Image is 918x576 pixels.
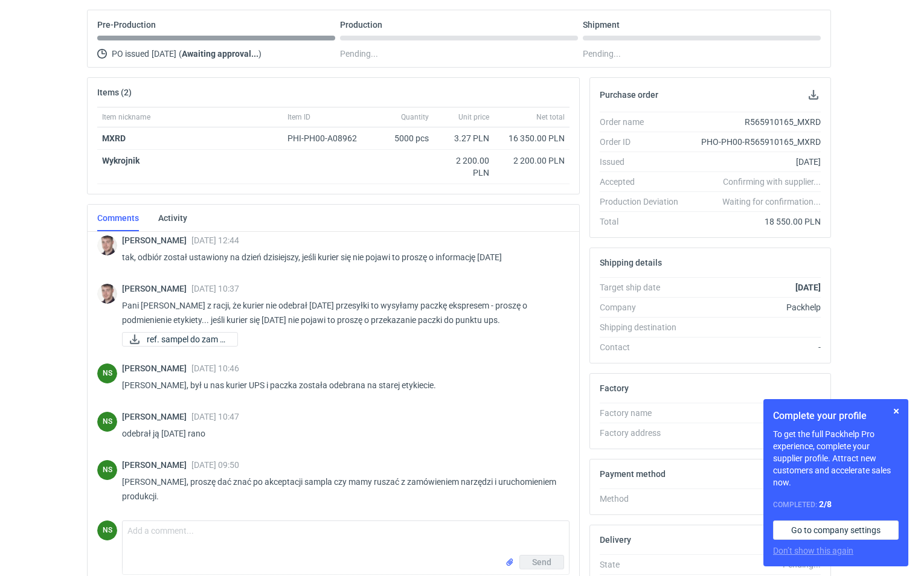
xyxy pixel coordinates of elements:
span: Net total [536,112,565,122]
div: - [688,493,821,505]
div: ref. sampel do zam R565910165.pdf [122,332,238,347]
span: Pending... [340,46,378,61]
div: Issued [600,156,688,168]
div: Factory address [600,427,688,439]
figcaption: NS [97,520,117,540]
span: Item ID [287,112,310,122]
div: Completed: [773,498,899,511]
div: Packhelp [688,301,821,313]
p: [PERSON_NAME], proszę dać znać po akceptacji sampla czy mamy ruszać z zamówieniem narzędzi i uruc... [122,475,560,504]
div: 2 200.00 PLN [438,155,489,179]
span: [PERSON_NAME] [122,412,191,421]
p: To get the full Packhelp Pro experience, complete your supplier profile. Attract new customers an... [773,428,899,488]
span: [DATE] [152,46,176,61]
div: Method [600,493,688,505]
h2: Items (2) [97,88,132,97]
div: Target ship date [600,281,688,293]
figcaption: NS [97,460,117,480]
div: 5000 pcs [373,127,434,150]
div: 16 350.00 PLN [499,132,565,144]
strong: 2 / 8 [819,499,832,509]
div: Production Deviation [600,196,688,208]
span: [PERSON_NAME] [122,363,191,373]
p: Pre-Production [97,20,156,30]
span: [DATE] 12:44 [191,235,239,245]
strong: Wykrojnik [102,156,140,165]
div: State [600,558,688,571]
button: Don’t show this again [773,545,853,557]
span: ref. sampel do zam R... [147,333,228,346]
p: Production [340,20,382,30]
span: Item nickname [102,112,150,122]
span: ) [258,49,262,59]
span: [DATE] 09:50 [191,460,239,470]
div: Accepted [600,176,688,188]
a: MXRD [102,133,126,143]
strong: [DATE] [795,283,821,292]
div: Order name [600,116,688,128]
div: 18 550.00 PLN [688,216,821,228]
img: Maciej Sikora [97,235,117,255]
p: [PERSON_NAME], był u nas kurier UPS i paczka została odebrana na starej etykiecie. [122,378,560,392]
button: Skip for now [889,404,904,418]
a: Comments [97,205,139,231]
h2: Factory [600,383,629,393]
div: - [688,407,821,419]
div: Factory name [600,407,688,419]
div: Natalia Stępak [97,460,117,480]
span: Send [532,558,551,566]
h2: Delivery [600,535,631,545]
div: [DATE] [688,156,821,168]
span: Unit price [458,112,489,122]
h2: Payment method [600,469,666,479]
span: [PERSON_NAME] [122,235,191,245]
a: Activity [158,205,187,231]
div: 3.27 PLN [438,132,489,144]
div: 2 200.00 PLN [499,155,565,167]
span: [PERSON_NAME] [122,284,191,293]
em: Confirming with supplier... [723,177,821,187]
figcaption: NS [97,412,117,432]
div: - [688,427,821,439]
div: Total [600,216,688,228]
div: Natalia Stępak [97,520,117,540]
h1: Complete your profile [773,409,899,423]
img: Maciej Sikora [97,284,117,304]
span: [DATE] 10:47 [191,412,239,421]
div: Company [600,301,688,313]
span: ( [179,49,182,59]
h2: Purchase order [600,90,658,100]
div: PHO-PH00-R565910165_MXRD [688,136,821,148]
div: Natalia Stępak [97,412,117,432]
div: PO issued [97,46,335,61]
div: PHI-PH00-A08962 [287,132,368,144]
strong: Awaiting approval... [182,49,258,59]
p: tak, odbiór został ustawiony na dzień dzisiejszy, jeśli kurier się nie pojawi to proszę o informa... [122,250,560,264]
div: Pending... [583,46,821,61]
a: ref. sampel do zam R... [122,332,238,347]
span: Quantity [401,112,429,122]
p: Shipment [583,20,620,30]
div: Order ID [600,136,688,148]
p: Pani [PERSON_NAME] z racji, że kurier nie odebrał [DATE] przesyłki to wysyłamy paczkę ekspresem -... [122,298,560,327]
p: odebrał ją [DATE] rano [122,426,560,441]
span: [DATE] 10:46 [191,363,239,373]
button: Send [519,555,564,569]
h2: Shipping details [600,258,662,267]
div: R565910165_MXRD [688,116,821,128]
span: [DATE] 10:37 [191,284,239,293]
div: Contact [600,341,688,353]
div: - [688,341,821,353]
a: Go to company settings [773,520,899,540]
div: Shipping destination [600,321,688,333]
em: Waiting for confirmation... [722,196,821,208]
button: Download PO [806,88,821,102]
div: Natalia Stępak [97,363,117,383]
figcaption: NS [97,363,117,383]
span: [PERSON_NAME] [122,460,191,470]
